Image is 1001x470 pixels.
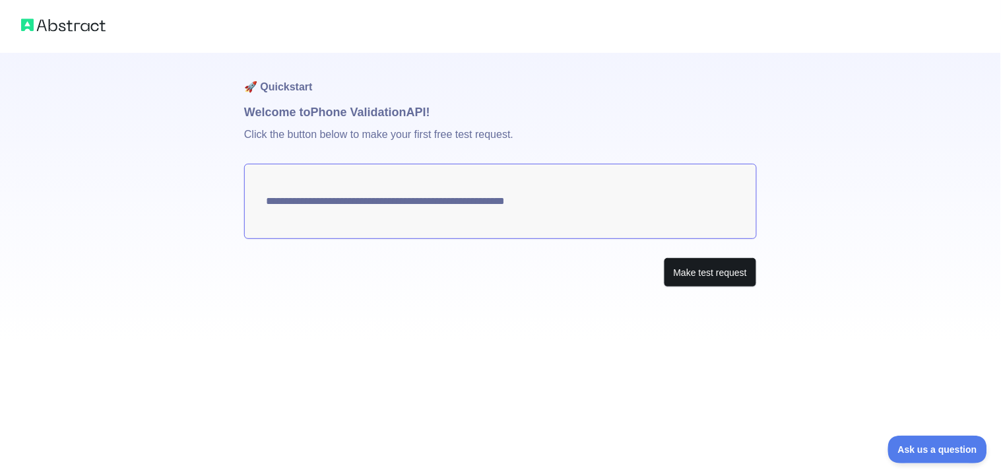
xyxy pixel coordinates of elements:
p: Click the button below to make your first free test request. [244,121,757,164]
button: Make test request [664,257,757,287]
h1: Welcome to Phone Validation API! [244,103,757,121]
h1: 🚀 Quickstart [244,53,757,103]
iframe: Toggle Customer Support [888,436,988,463]
img: Abstract logo [21,16,106,34]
